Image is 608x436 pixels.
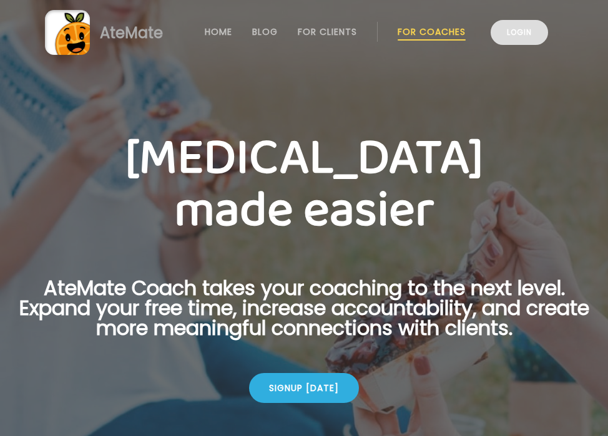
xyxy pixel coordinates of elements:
[15,132,593,237] h1: [MEDICAL_DATA] made easier
[90,22,163,44] div: AteMate
[252,27,278,37] a: Blog
[205,27,232,37] a: Home
[45,10,563,55] a: AteMate
[249,373,359,403] div: Signup [DATE]
[298,27,357,37] a: For Clients
[15,278,593,353] p: AteMate Coach takes your coaching to the next level. Expand your free time, increase accountabili...
[398,27,466,37] a: For Coaches
[491,20,548,45] a: Login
